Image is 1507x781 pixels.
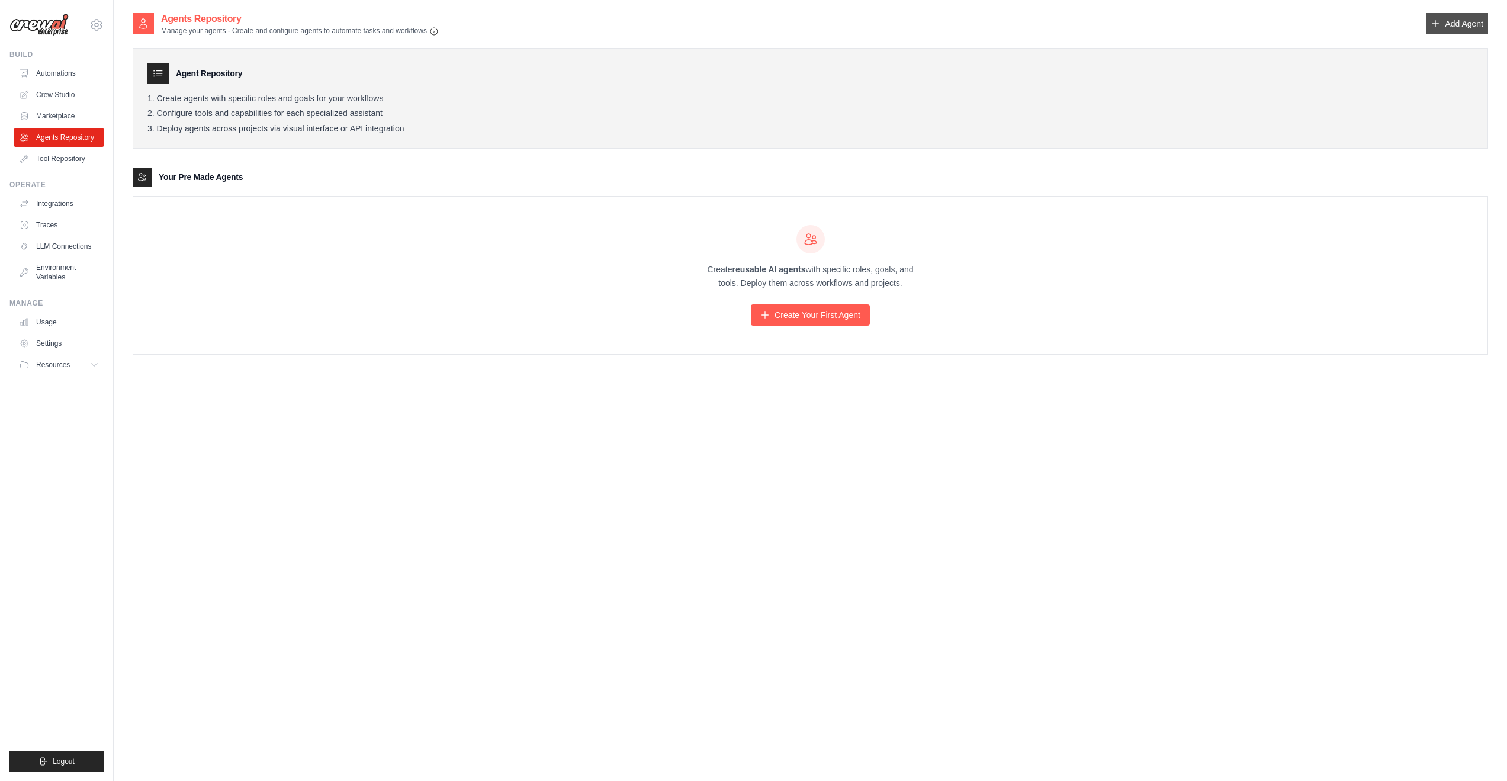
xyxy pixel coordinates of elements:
[161,26,439,36] p: Manage your agents - Create and configure agents to automate tasks and workflows
[159,171,243,183] h3: Your Pre Made Agents
[147,108,1473,119] li: Configure tools and capabilities for each specialized assistant
[9,180,104,189] div: Operate
[161,12,439,26] h2: Agents Repository
[751,304,870,326] a: Create Your First Agent
[14,355,104,374] button: Resources
[14,194,104,213] a: Integrations
[147,94,1473,104] li: Create agents with specific roles and goals for your workflows
[14,85,104,104] a: Crew Studio
[14,149,104,168] a: Tool Repository
[732,265,805,274] strong: reusable AI agents
[14,258,104,287] a: Environment Variables
[9,14,69,36] img: Logo
[14,128,104,147] a: Agents Repository
[1426,13,1488,34] a: Add Agent
[9,50,104,59] div: Build
[14,107,104,126] a: Marketplace
[14,237,104,256] a: LLM Connections
[697,263,924,290] p: Create with specific roles, goals, and tools. Deploy them across workflows and projects.
[36,360,70,369] span: Resources
[53,757,75,766] span: Logout
[9,751,104,772] button: Logout
[14,216,104,234] a: Traces
[147,124,1473,134] li: Deploy agents across projects via visual interface or API integration
[9,298,104,308] div: Manage
[14,64,104,83] a: Automations
[14,334,104,353] a: Settings
[14,313,104,332] a: Usage
[176,68,242,79] h3: Agent Repository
